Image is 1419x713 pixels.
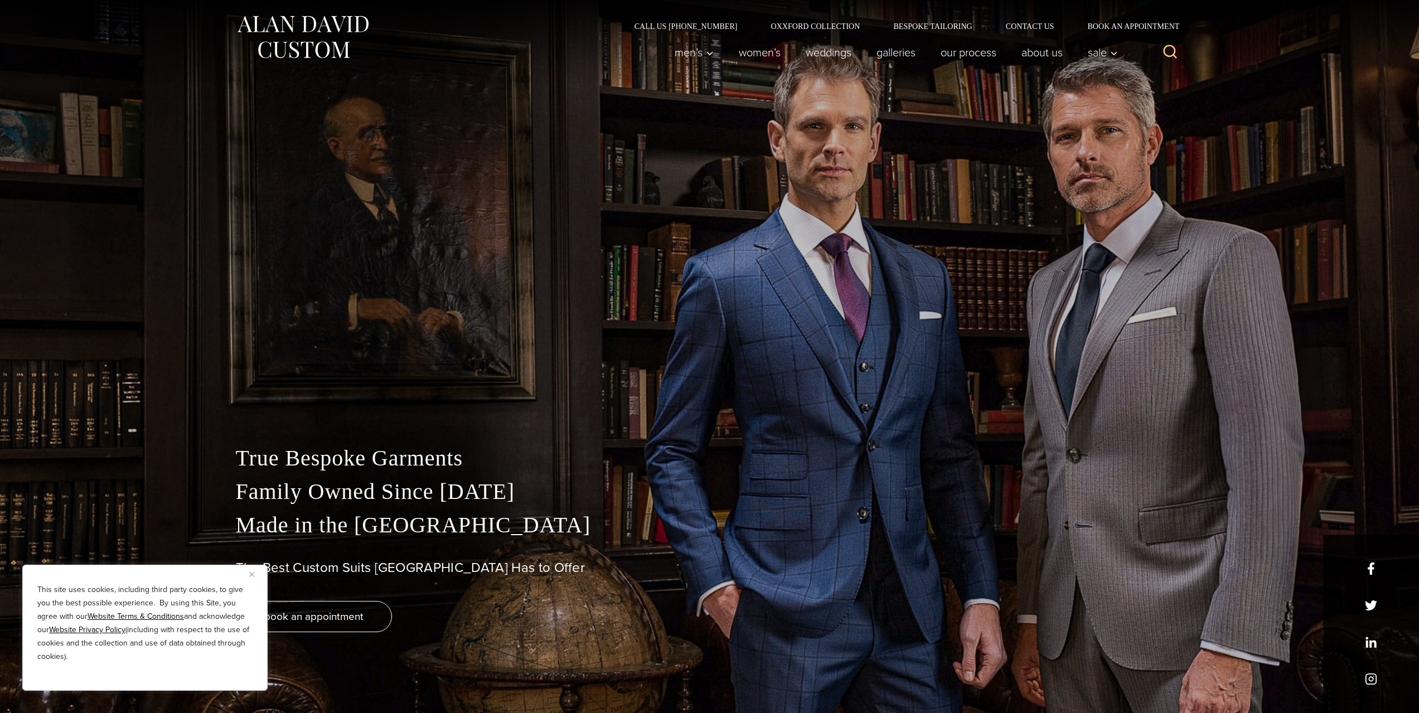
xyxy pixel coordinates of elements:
h1: The Best Custom Suits [GEOGRAPHIC_DATA] Has to Offer [236,560,1184,576]
nav: Secondary Navigation [618,22,1184,30]
a: weddings [793,41,864,64]
a: book an appointment [236,601,392,632]
img: Alan David Custom [236,12,370,62]
a: Book an Appointment [1071,22,1183,30]
span: book an appointment [264,608,364,624]
a: Call Us [PHONE_NUMBER] [618,22,754,30]
a: linkedin [1365,636,1377,648]
p: This site uses cookies, including third party cookies, to give you the best possible experience. ... [37,583,253,663]
a: Website Privacy Policy [49,624,125,636]
span: Sale [1088,47,1118,58]
a: Bespoke Tailoring [876,22,989,30]
a: instagram [1365,673,1377,685]
nav: Primary Navigation [662,41,1123,64]
a: x/twitter [1365,599,1377,612]
a: About Us [1009,41,1075,64]
a: Oxxford Collection [754,22,876,30]
a: Galleries [864,41,928,64]
p: True Bespoke Garments Family Owned Since [DATE] Made in the [GEOGRAPHIC_DATA] [236,442,1184,542]
img: Close [249,572,254,577]
a: Our Process [928,41,1009,64]
a: facebook [1365,562,1377,575]
button: Close [249,568,263,581]
span: Men’s [675,47,714,58]
a: Website Terms & Conditions [88,610,184,622]
a: Women’s [726,41,793,64]
a: Contact Us [989,22,1071,30]
button: View Search Form [1157,39,1184,66]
